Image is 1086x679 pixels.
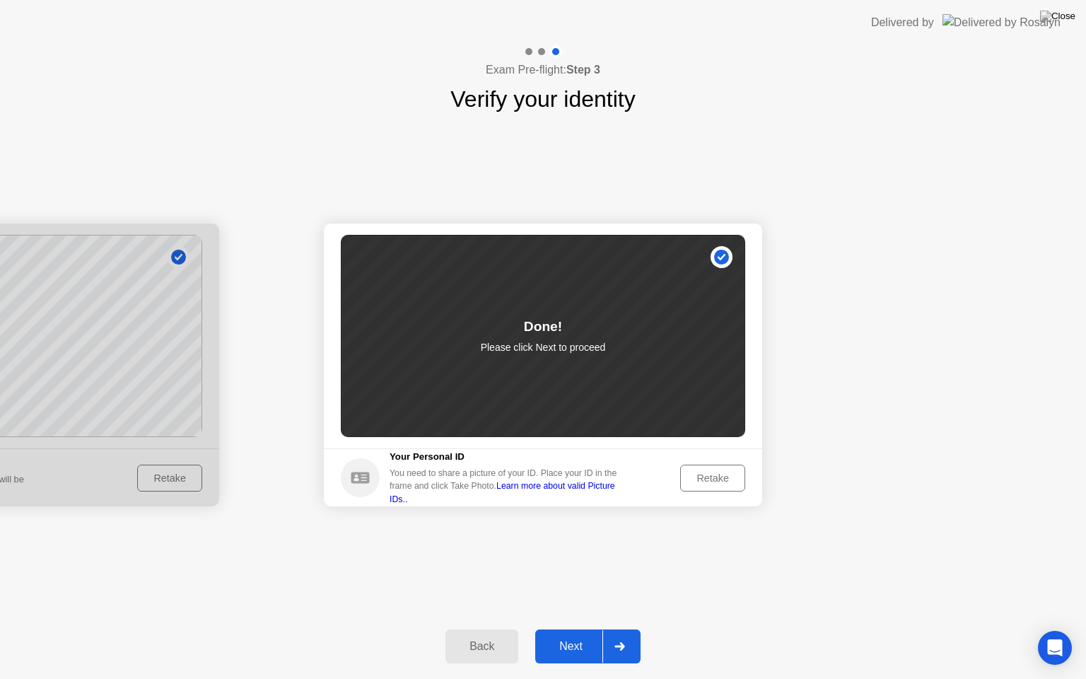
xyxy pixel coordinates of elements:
[1040,11,1075,22] img: Close
[481,340,606,355] p: Please click Next to proceed
[871,14,934,31] div: Delivered by
[566,64,600,76] b: Step 3
[390,450,627,464] h5: Your Personal ID
[524,317,562,337] div: Done!
[1038,631,1072,665] div: Open Intercom Messenger
[390,467,627,506] div: You need to share a picture of your ID. Place your ID in the frame and click Take Photo.
[680,465,745,492] button: Retake
[390,481,615,504] a: Learn more about valid Picture IDs..
[535,629,641,663] button: Next
[942,14,1061,30] img: Delivered by Rosalyn
[539,640,602,653] div: Next
[685,472,740,484] div: Retake
[445,629,518,663] button: Back
[486,62,600,79] h4: Exam Pre-flight:
[450,82,635,116] h1: Verify your identity
[450,640,514,653] div: Back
